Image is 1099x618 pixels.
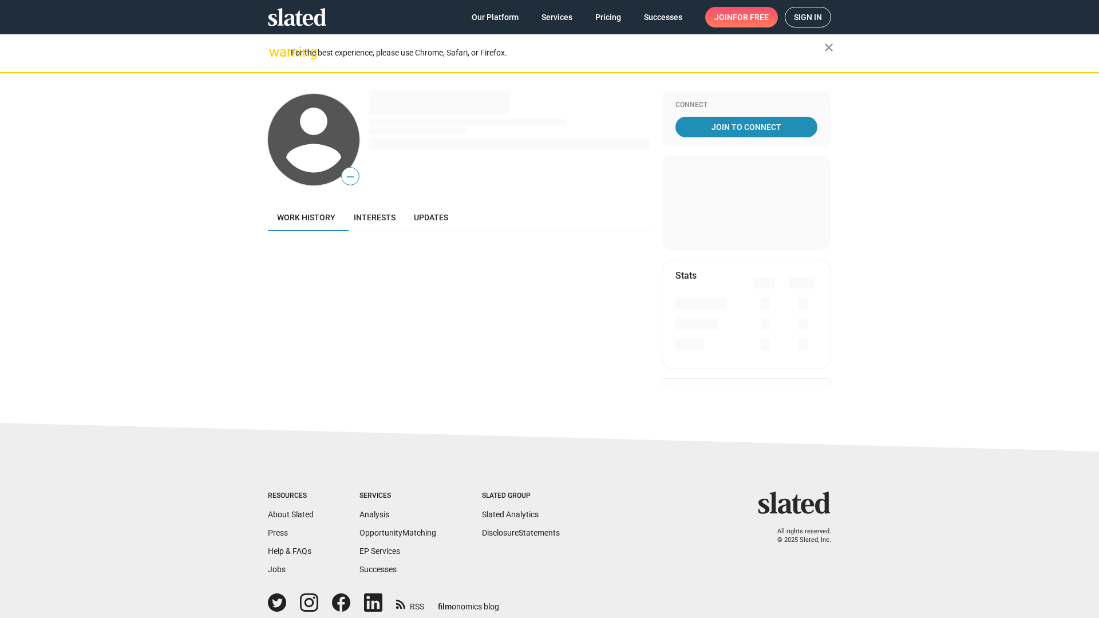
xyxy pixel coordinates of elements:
a: Successes [359,565,397,574]
a: About Slated [268,510,314,519]
div: For the best experience, please use Chrome, Safari, or Firefox. [291,45,824,61]
span: Sign in [794,7,822,27]
a: Pricing [586,7,630,27]
div: Resources [268,492,314,501]
mat-icon: close [822,41,836,54]
a: Analysis [359,510,389,519]
div: Connect [675,101,817,110]
span: film [438,602,452,611]
a: OpportunityMatching [359,528,436,537]
a: Our Platform [462,7,528,27]
span: Join To Connect [678,117,815,137]
a: Slated Analytics [482,510,539,519]
a: DisclosureStatements [482,528,560,537]
span: Our Platform [472,7,519,27]
a: Joinfor free [705,7,778,27]
a: Help & FAQs [268,546,311,556]
span: for free [733,7,769,27]
a: EP Services [359,546,400,556]
div: Slated Group [482,492,560,501]
a: Interests [345,204,405,231]
mat-icon: warning [269,45,283,59]
span: Work history [277,213,335,222]
a: Updates [405,204,457,231]
span: Interests [354,213,396,222]
a: filmonomics blog [438,592,499,612]
span: Pricing [595,7,621,27]
a: Press [268,528,288,537]
a: Jobs [268,565,286,574]
span: — [342,169,359,184]
span: Updates [414,213,448,222]
p: All rights reserved. © 2025 Slated, Inc. [765,528,831,544]
a: Work history [268,204,345,231]
span: Join [714,7,769,27]
a: RSS [396,595,424,612]
span: Services [541,7,572,27]
mat-card-title: Stats [675,270,697,282]
a: Sign in [785,7,831,27]
a: Successes [635,7,691,27]
a: Join To Connect [675,117,817,137]
div: Services [359,492,436,501]
a: Services [532,7,582,27]
span: Successes [644,7,682,27]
